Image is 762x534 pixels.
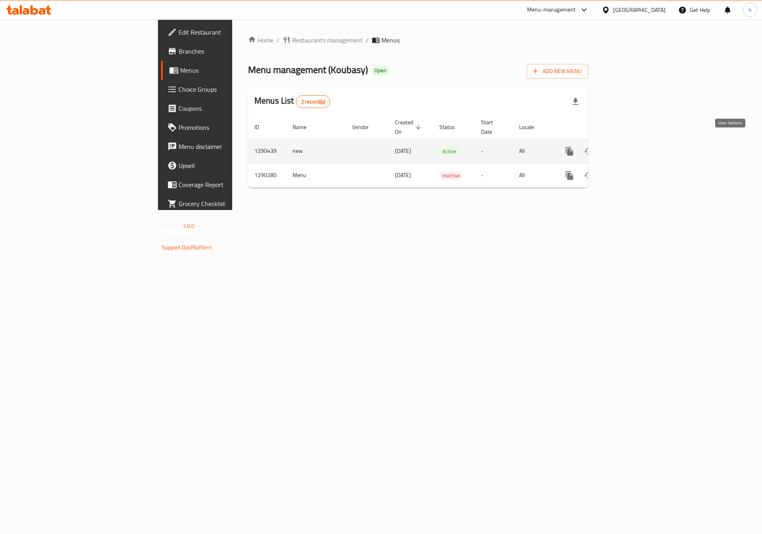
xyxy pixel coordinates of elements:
[395,146,411,156] span: [DATE]
[560,142,579,161] button: more
[395,118,423,137] span: Created On
[179,199,279,208] span: Grocery Checklist
[566,92,585,111] div: Export file
[560,166,579,185] button: more
[161,156,285,175] a: Upsell
[283,35,363,45] a: Restaurants management
[519,122,544,132] span: Locale
[292,35,363,45] span: Restaurants management
[366,35,369,45] li: /
[180,66,279,75] span: Menus
[352,122,379,132] span: Vendor
[179,85,279,94] span: Choice Groups
[371,66,389,75] div: Open
[475,139,513,163] td: -
[161,42,285,61] a: Branches
[513,139,554,163] td: All
[381,35,400,45] span: Menus
[161,175,285,194] a: Coverage Report
[162,221,181,231] span: Version:
[613,6,666,14] div: [GEOGRAPHIC_DATA]
[554,115,643,139] th: Actions
[161,194,285,213] a: Grocery Checklist
[513,163,554,187] td: All
[162,234,198,245] span: Get support on:
[481,118,503,137] span: Start Date
[248,35,588,45] nav: breadcrumb
[254,122,269,132] span: ID
[161,118,285,137] a: Promotions
[439,147,460,156] div: Active
[579,166,598,185] button: Change Status
[286,163,346,187] td: Menu
[161,99,285,118] a: Coupons
[439,171,463,180] span: Inactive
[533,66,582,76] span: Add New Menu
[248,115,643,188] table: enhanced table
[248,61,368,79] span: Menu management ( Koubasy )
[179,123,279,132] span: Promotions
[161,61,285,80] a: Menus
[161,80,285,99] a: Choice Groups
[179,142,279,151] span: Menu disclaimer
[179,104,279,113] span: Coupons
[439,147,460,156] span: Active
[179,27,279,37] span: Edit Restaurant
[439,122,465,132] span: Status
[286,139,346,163] td: new
[296,98,330,106] span: 2 record(s)
[179,46,279,56] span: Branches
[162,242,212,253] a: Support.OpsPlatform
[179,180,279,189] span: Coverage Report
[475,163,513,187] td: -
[254,95,330,108] h2: Menus List
[579,142,598,161] button: Change Status
[527,64,588,79] button: Add New Menu
[161,137,285,156] a: Menu disclaimer
[179,161,279,170] span: Upsell
[371,67,389,74] span: Open
[395,170,411,180] span: [DATE]
[161,23,285,42] a: Edit Restaurant
[296,95,331,108] div: Total records count
[527,5,576,15] div: Menu-management
[292,122,317,132] span: Name
[183,221,195,231] span: 1.0.0
[749,6,752,14] span: h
